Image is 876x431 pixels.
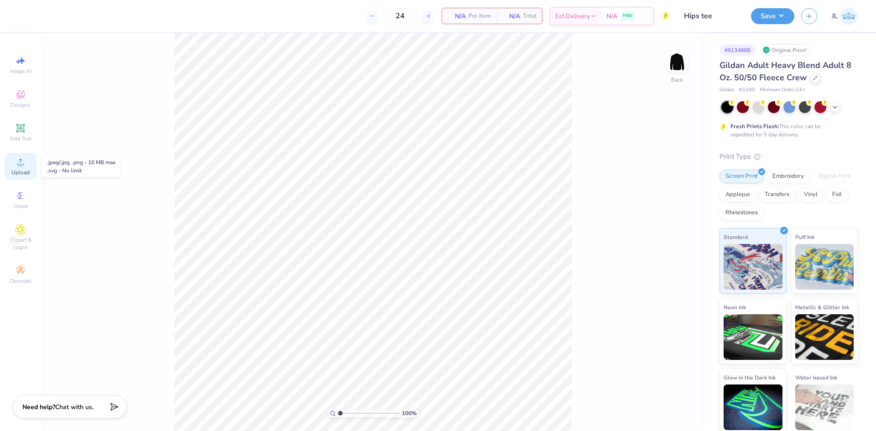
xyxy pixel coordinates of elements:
[606,11,617,21] span: N/A
[523,11,537,21] span: Total
[11,169,30,176] span: Upload
[382,8,418,24] input: – –
[10,101,31,109] span: Designs
[832,7,858,25] a: JL
[10,135,31,142] span: Add Text
[448,11,466,21] span: N/A
[724,384,782,430] img: Glow in the Dark Ink
[724,314,782,360] img: Neon Ink
[760,86,805,94] span: Minimum Order: 24 +
[720,170,764,183] div: Screen Print
[730,123,779,130] strong: Fresh Prints Flash:
[402,409,417,417] span: 100 %
[795,302,849,312] span: Metallic & Glitter Ink
[623,13,632,19] span: FREE
[677,7,744,25] input: Untitled Design
[730,122,843,139] div: This color can be expedited for 5 day delivery.
[724,232,748,242] span: Standard
[760,44,811,56] div: Original Proof
[47,166,115,175] div: .svg - No limit
[555,11,590,21] span: Est. Delivery
[22,403,55,411] strong: Need help?
[795,373,837,382] span: Water based Ink
[47,158,115,166] div: .jpeg/.jpg, .png - 10 MB max
[724,373,776,382] span: Glow in the Dark Ink
[724,302,746,312] span: Neon Ink
[5,236,36,251] span: Clipart & logos
[766,170,810,183] div: Embroidery
[668,53,686,71] img: Back
[795,244,854,290] img: Puff Ink
[795,384,854,430] img: Water based Ink
[840,7,858,25] img: Jairo Laqui
[10,277,31,285] span: Decorate
[832,11,838,21] span: JL
[469,11,491,21] span: Per Item
[798,188,824,202] div: Vinyl
[671,76,683,84] div: Back
[720,206,764,220] div: Rhinestones
[724,244,782,290] img: Standard
[759,188,795,202] div: Transfers
[739,86,755,94] span: # G180
[795,314,854,360] img: Metallic & Glitter Ink
[751,8,794,24] button: Save
[10,68,31,75] span: Image AI
[813,170,857,183] div: Digital Print
[14,203,28,210] span: Greek
[720,60,851,83] span: Gildan Adult Heavy Blend Adult 8 Oz. 50/50 Fleece Crew
[720,86,734,94] span: Gildan
[720,44,756,56] div: # 513486B
[795,232,814,242] span: Puff Ink
[502,11,520,21] span: N/A
[826,188,848,202] div: Foil
[720,151,858,162] div: Print Type
[55,403,94,411] span: Chat with us.
[720,188,756,202] div: Applique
